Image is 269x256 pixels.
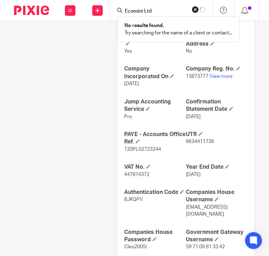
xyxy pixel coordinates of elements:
[200,7,206,13] svg: Results are loading
[124,81,139,86] span: [DATE]
[186,189,248,204] h4: Companies House Username
[124,65,186,80] h4: Company Incorporated On
[186,49,192,54] span: No
[124,131,186,146] h4: PAYE - Accounts Office Ref.
[186,205,228,217] span: [EMAIL_ADDRESS][DOMAIN_NAME]
[124,197,143,202] span: 8JKQPV
[124,244,147,249] span: Cleo2005!
[124,114,132,119] span: Pro
[124,49,132,54] span: Yes
[192,6,199,13] button: Clear
[124,189,186,196] h4: Authentication Code
[186,163,248,171] h4: Year End Date
[124,8,187,15] input: Search
[186,65,248,73] h4: Company Reg. No.
[124,172,149,177] span: 447814372
[209,74,233,79] a: View more
[186,131,248,138] h4: UTR
[186,139,214,144] span: 9634411736
[186,229,248,244] h4: Government Gateway Username
[124,98,186,113] h4: Jump Accounting Service
[186,244,225,249] span: 59 71 09 81 33 42
[14,6,49,15] img: Pixie
[186,74,208,79] span: 13873777
[124,163,186,171] h4: VAT No.
[124,229,186,244] h4: Companies House Password
[124,147,161,152] span: 120PL02723244
[186,172,201,177] span: [DATE]
[186,114,201,119] span: [DATE]
[186,98,248,113] h4: Confirmation Statement Date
